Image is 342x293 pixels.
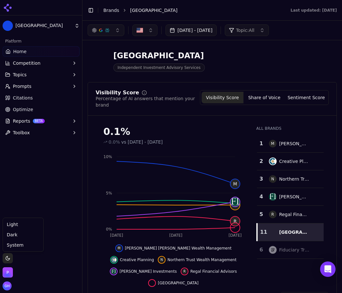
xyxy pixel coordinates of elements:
div: 2 [260,157,262,165]
img: Perrill [3,267,13,278]
span: [PERSON_NAME] [PERSON_NAME] Wealth Management [125,246,232,251]
tspan: 10% [103,155,112,159]
button: Sentiment Score [285,92,327,103]
img: fisher investments [111,269,116,274]
span: Competition [13,60,41,66]
img: United States [137,27,143,33]
div: [GEOGRAPHIC_DATA] [113,51,205,61]
span: M [231,179,240,188]
span: Citations [13,95,33,101]
img: fiduciary trust international [269,246,277,254]
img: Grace Hallen [3,281,12,290]
span: R [231,217,240,226]
span: [PERSON_NAME] Investments [119,269,177,274]
img: berkshire [149,280,155,286]
div: [GEOGRAPHIC_DATA] [279,229,309,235]
span: Topic: All [236,27,254,33]
img: creative planning [111,257,117,262]
div: Platform [3,36,80,46]
div: System [4,240,42,250]
span: N [159,257,164,262]
div: 6 [260,246,262,254]
span: 0.0% [109,139,120,145]
img: fisher investments [231,197,240,206]
div: Creative Planning [279,158,309,165]
div: 0.4 % [315,244,338,250]
tspan: [DATE] [110,233,123,238]
div: 11 [260,228,262,236]
button: Open user button [3,281,12,290]
div: Last updated: [DATE] [290,8,337,13]
img: Berkshire [88,51,108,71]
div: 1 [260,140,262,147]
div: 1.4 % [315,208,338,215]
img: berkshire [231,223,240,232]
nav: breadcrumb [103,7,278,14]
span: [GEOGRAPHIC_DATA] [130,7,177,14]
span: Home [13,48,26,55]
span: N [269,175,277,183]
span: [GEOGRAPHIC_DATA] [15,23,72,29]
div: Northern Trust Wealth Management [279,176,309,182]
span: vs [DATE] - [DATE] [121,139,163,145]
span: Northern Trust Wealth Management [167,257,236,262]
button: Hide northern trust wealth management data [158,256,236,264]
div: Light [4,219,42,230]
span: M [269,140,277,147]
span: Optimize [13,106,33,113]
div: Visibility Score [96,90,139,95]
button: Hide fisher investments data [110,268,177,275]
img: creative planning [269,157,277,165]
img: berkshire [269,228,277,236]
div: 4 [260,193,262,201]
tspan: 0% [106,227,112,232]
img: Berkshire [3,21,13,31]
span: R [182,269,187,274]
div: 3.4 % [315,173,338,179]
span: Creative Planning [120,257,154,262]
div: [PERSON_NAME] Investments [279,194,309,200]
div: Percentage of AI answers that mention your brand [96,95,200,108]
div: 0.4 % [315,261,338,268]
button: Hide creative planning data [110,256,154,264]
div: 0.1% [103,126,243,137]
button: Hide berkshire data [148,279,198,287]
div: 3.8 % [315,155,338,162]
div: Dark [4,230,42,240]
button: Hide merrill lynch wealth management data [115,244,232,252]
div: 2.6 % [315,191,338,197]
div: Fiduciary Trust International [279,247,309,253]
div: Regal Financial Advisors [279,211,309,218]
span: [GEOGRAPHIC_DATA] [158,280,198,286]
div: [PERSON_NAME] [PERSON_NAME] Wealth Management [279,140,309,147]
img: fisher investments [269,193,277,201]
span: Reports [13,118,30,124]
div: 3 [260,175,262,183]
div: 5 [260,211,262,218]
span: BETA [33,119,45,123]
span: R [269,211,277,218]
span: Regal Financial Advisors [190,269,237,274]
tspan: [DATE] [169,233,183,238]
span: Topics [13,71,27,78]
div: Open Intercom Messenger [320,261,336,277]
button: Hide regal financial advisors data [181,268,237,275]
tspan: [DATE] [229,233,242,238]
a: Brands [103,8,119,13]
button: [DATE] - [DATE] [166,24,217,36]
button: Open organization switcher [3,267,13,278]
div: All Brands [256,126,324,131]
span: Toolbox [13,129,30,136]
div: 8.1 % [315,137,338,144]
span: Independent Investment Advisory Services [113,63,205,72]
button: Share of Voice [243,92,285,103]
span: Prompts [13,83,32,90]
div: 0.1 % [315,226,338,232]
button: Visibility Score [202,92,243,103]
span: M [117,246,122,251]
tspan: 5% [106,191,112,195]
